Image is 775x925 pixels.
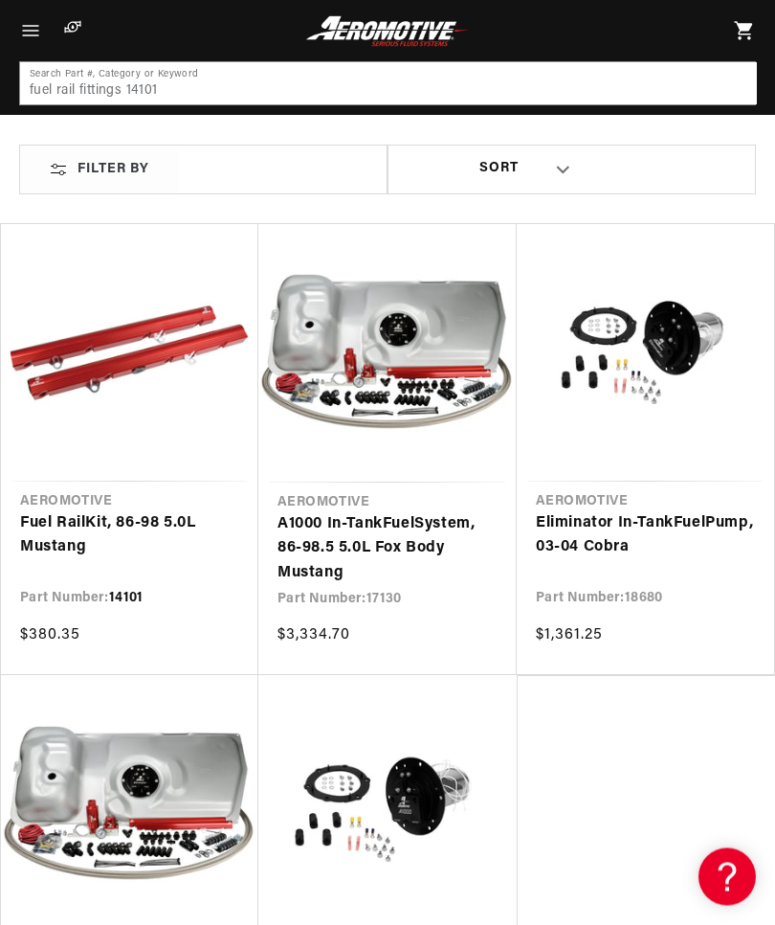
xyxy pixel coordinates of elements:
img: Aeromotive [302,15,472,47]
a: Fuel RailKit, 86-98 5.0L Mustang [20,512,239,561]
input: Search Part #, Category or Keyword [20,62,757,104]
a: Eliminator In-TankFuelPump, 03-04 Cobra [536,512,755,561]
button: Search Part #, Category or Keyword [713,62,755,104]
div: Filter By [20,147,178,194]
a: A1000 In-TankFuelSystem, 86-98.5 5.0L Fox Body Mustang [277,513,498,587]
select: Sort by [388,147,609,194]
